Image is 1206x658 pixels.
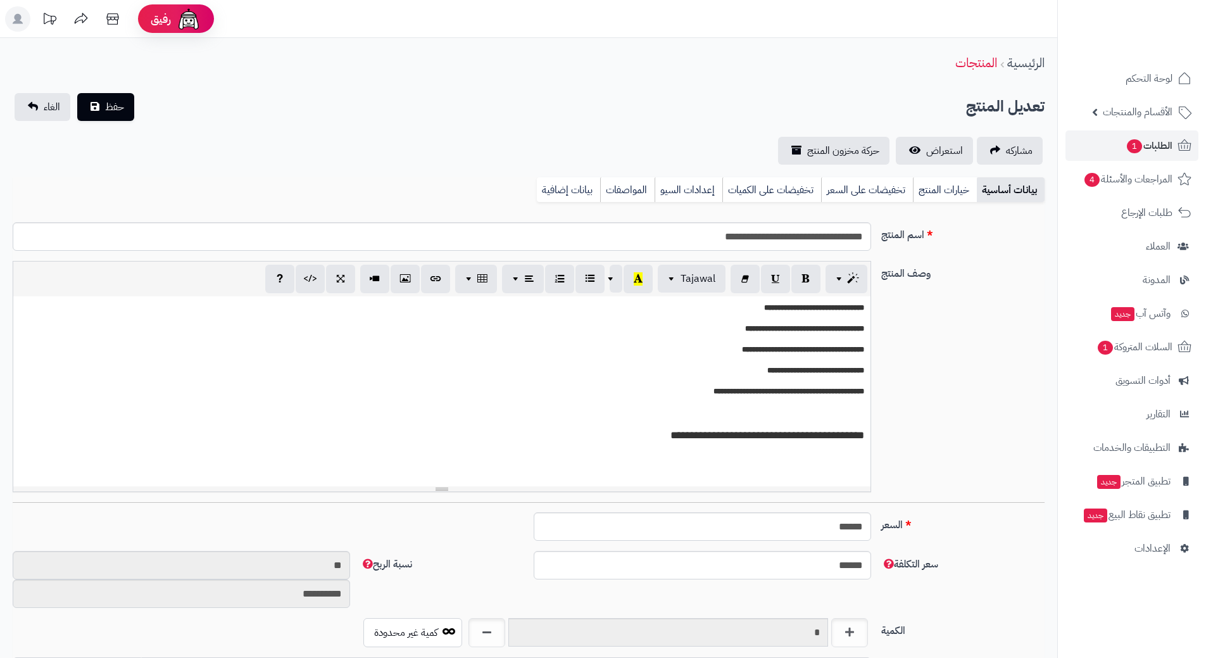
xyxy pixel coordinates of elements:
[77,93,134,121] button: حفظ
[1103,103,1172,121] span: الأقسام والمنتجات
[1093,439,1171,457] span: التطبيقات والخدمات
[44,99,60,115] span: الغاء
[1134,540,1171,557] span: الإعدادات
[1065,399,1198,429] a: التقارير
[881,557,938,572] span: سعر التكلفة
[1084,509,1107,522] span: جديد
[1146,237,1171,255] span: العملاء
[1110,305,1171,322] span: وآتس آب
[977,137,1043,165] a: مشاركه
[658,265,725,293] button: Tajawal
[722,177,821,203] a: تخفيضات على الكميات
[913,177,977,203] a: خيارات المنتج
[876,222,1050,243] label: اسم المنتج
[1121,204,1172,222] span: طلبات الإرجاع
[1065,433,1198,463] a: التطبيقات والخدمات
[655,177,722,203] a: إعدادات السيو
[1096,338,1172,356] span: السلات المتروكة
[926,143,963,158] span: استعراض
[681,271,715,286] span: Tajawal
[1065,164,1198,194] a: المراجعات والأسئلة4
[966,94,1045,120] h2: تعديل المنتج
[1084,172,1100,187] span: 4
[1065,298,1198,329] a: وآتس آبجديد
[34,6,65,35] a: تحديثات المنصة
[778,137,889,165] a: حركة مخزون المنتج
[1126,137,1172,155] span: الطلبات
[977,177,1045,203] a: بيانات أساسية
[1007,53,1045,72] a: الرئيسية
[151,11,171,27] span: رفيق
[176,6,201,32] img: ai-face.png
[1083,170,1172,188] span: المراجعات والأسئلة
[1083,506,1171,524] span: تطبيق نقاط البيع
[876,512,1050,533] label: السعر
[1065,130,1198,161] a: الطلبات1
[1006,143,1033,158] span: مشاركه
[1096,472,1171,490] span: تطبيق المتجر
[1065,63,1198,94] a: لوحة التحكم
[105,99,124,115] span: حفظ
[1120,19,1194,46] img: logo-2.png
[1126,70,1172,87] span: لوحة التحكم
[1143,271,1171,289] span: المدونة
[1065,332,1198,362] a: السلات المتروكة1
[1065,500,1198,530] a: تطبيق نقاط البيعجديد
[955,53,997,72] a: المنتجات
[1126,139,1143,154] span: 1
[1097,475,1121,489] span: جديد
[1111,307,1134,321] span: جديد
[15,93,70,121] a: الغاء
[896,137,973,165] a: استعراض
[1065,533,1198,564] a: الإعدادات
[360,557,412,572] span: نسبة الربح
[1065,198,1198,228] a: طلبات الإرجاع
[876,618,1050,638] label: الكمية
[1146,405,1171,423] span: التقارير
[1115,372,1171,389] span: أدوات التسويق
[1065,265,1198,295] a: المدونة
[1065,365,1198,396] a: أدوات التسويق
[1065,466,1198,497] a: تطبيق المتجرجديد
[821,177,913,203] a: تخفيضات على السعر
[807,143,879,158] span: حركة مخزون المنتج
[876,261,1050,281] label: وصف المنتج
[537,177,600,203] a: بيانات إضافية
[600,177,655,203] a: المواصفات
[1097,340,1114,355] span: 1
[1065,231,1198,262] a: العملاء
